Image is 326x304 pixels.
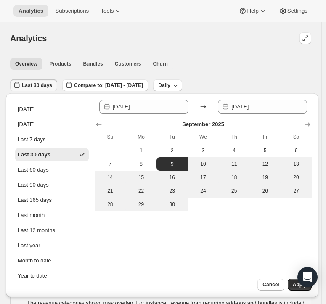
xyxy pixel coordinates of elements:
button: Tuesday September 16 2025 [156,171,188,184]
button: Monday September 22 2025 [126,184,157,198]
span: 21 [98,188,122,194]
span: 1 [129,147,154,154]
button: Tuesday September 2 2025 [156,144,188,157]
button: Tuesday September 30 2025 [156,198,188,211]
div: Last 365 days [18,196,52,204]
div: [DATE] [18,105,35,114]
button: Friday September 5 2025 [250,144,281,157]
div: [DATE] [18,120,35,129]
span: 13 [284,161,308,167]
span: Mo [129,134,154,140]
span: Cancel [262,281,279,288]
button: [DATE] [15,103,89,116]
button: Saturday September 6 2025 [281,144,312,157]
button: Subscriptions [50,5,94,17]
button: Monday September 8 2025 [126,157,157,171]
button: Show previous month, August 2025 [93,119,105,130]
span: Last 30 days [22,82,52,89]
span: Sa [284,134,308,140]
span: 7 [98,161,122,167]
span: 5 [253,147,278,154]
span: 16 [160,174,184,181]
button: Saturday September 20 2025 [281,171,312,184]
span: Customers [115,61,141,67]
button: Month to date [15,254,89,267]
button: [DATE] [15,118,89,131]
button: Last 60 days [15,163,89,177]
button: Last 12 months [15,224,89,237]
span: 27 [284,188,308,194]
div: Last 90 days [18,181,49,189]
span: Tu [160,134,184,140]
span: 24 [191,188,215,194]
button: Last 90 days [15,178,89,192]
button: Friday September 26 2025 [250,184,281,198]
button: Compare to: [DATE] - [DATE] [62,79,148,91]
button: Sunday September 14 2025 [95,171,126,184]
span: Churn [153,61,167,67]
button: Last 7 days [15,133,89,146]
button: Help [233,5,272,17]
span: Subscriptions [55,8,89,14]
th: Thursday [219,130,250,144]
div: Last 60 days [18,166,49,174]
button: Last 30 days [10,79,57,91]
span: We [191,134,215,140]
span: 8 [129,161,154,167]
th: Saturday [281,130,312,144]
th: Sunday [95,130,126,144]
span: Su [98,134,122,140]
span: 11 [222,161,246,167]
button: Thursday September 11 2025 [219,157,250,171]
span: Fr [253,134,278,140]
th: Tuesday [156,130,188,144]
button: Analytics [13,5,48,17]
span: Settings [287,8,307,14]
button: Monday September 15 2025 [126,171,157,184]
button: Monday September 29 2025 [126,198,157,211]
button: Thursday September 18 2025 [219,171,250,184]
div: Open Intercom Messenger [297,267,318,287]
span: 26 [253,188,278,194]
button: Show next month, October 2025 [302,119,313,130]
th: Monday [126,130,157,144]
th: Wednesday [188,130,219,144]
button: Start of range Tuesday September 9 2025 [156,157,188,171]
button: Thursday September 4 2025 [219,144,250,157]
span: Analytics [19,8,43,14]
button: Daily [153,79,182,91]
th: Friday [250,130,281,144]
button: Friday September 19 2025 [250,171,281,184]
span: 9 [160,161,184,167]
span: Analytics [10,34,47,43]
div: Last 30 days [18,151,50,159]
span: 18 [222,174,246,181]
button: Year to date [15,269,89,283]
button: Wednesday September 24 2025 [188,184,219,198]
button: Wednesday September 3 2025 [188,144,219,157]
button: Last 30 days [15,148,89,161]
button: Apply [288,279,312,291]
button: Wednesday September 17 2025 [188,171,219,184]
span: 10 [191,161,215,167]
span: 25 [222,188,246,194]
span: 20 [284,174,308,181]
button: Settings [274,5,313,17]
button: Tools [95,5,127,17]
button: Sunday September 7 2025 [95,157,126,171]
button: Saturday September 13 2025 [281,157,312,171]
span: 17 [191,174,215,181]
span: 12 [253,161,278,167]
button: Saturday September 27 2025 [281,184,312,198]
button: Thursday September 25 2025 [219,184,250,198]
div: Month to date [18,256,51,265]
button: Tuesday September 23 2025 [156,184,188,198]
button: Monday September 1 2025 [126,144,157,157]
button: Friday September 12 2025 [250,157,281,171]
span: 19 [253,174,278,181]
button: Cancel [257,279,284,291]
span: Compare to: [DATE] - [DATE] [74,82,143,89]
span: 30 [160,201,184,208]
button: Last year [15,239,89,252]
span: 2 [160,147,184,154]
